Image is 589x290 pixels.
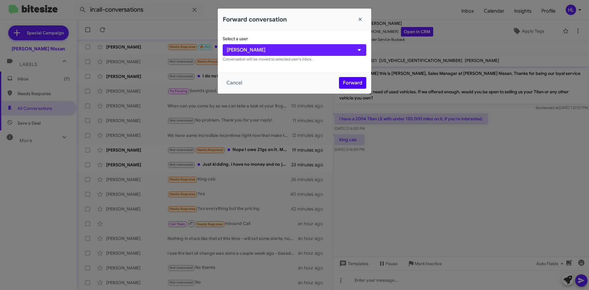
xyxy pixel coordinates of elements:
[223,57,312,62] small: Conversation will be moved to selected user's inbox.
[227,46,265,54] span: [PERSON_NAME]
[339,77,366,89] button: Forward
[354,14,366,26] button: Close
[223,36,366,42] p: Select a user
[223,77,246,88] button: Cancel
[223,15,287,25] h2: Forward conversation
[223,44,366,56] button: [PERSON_NAME]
